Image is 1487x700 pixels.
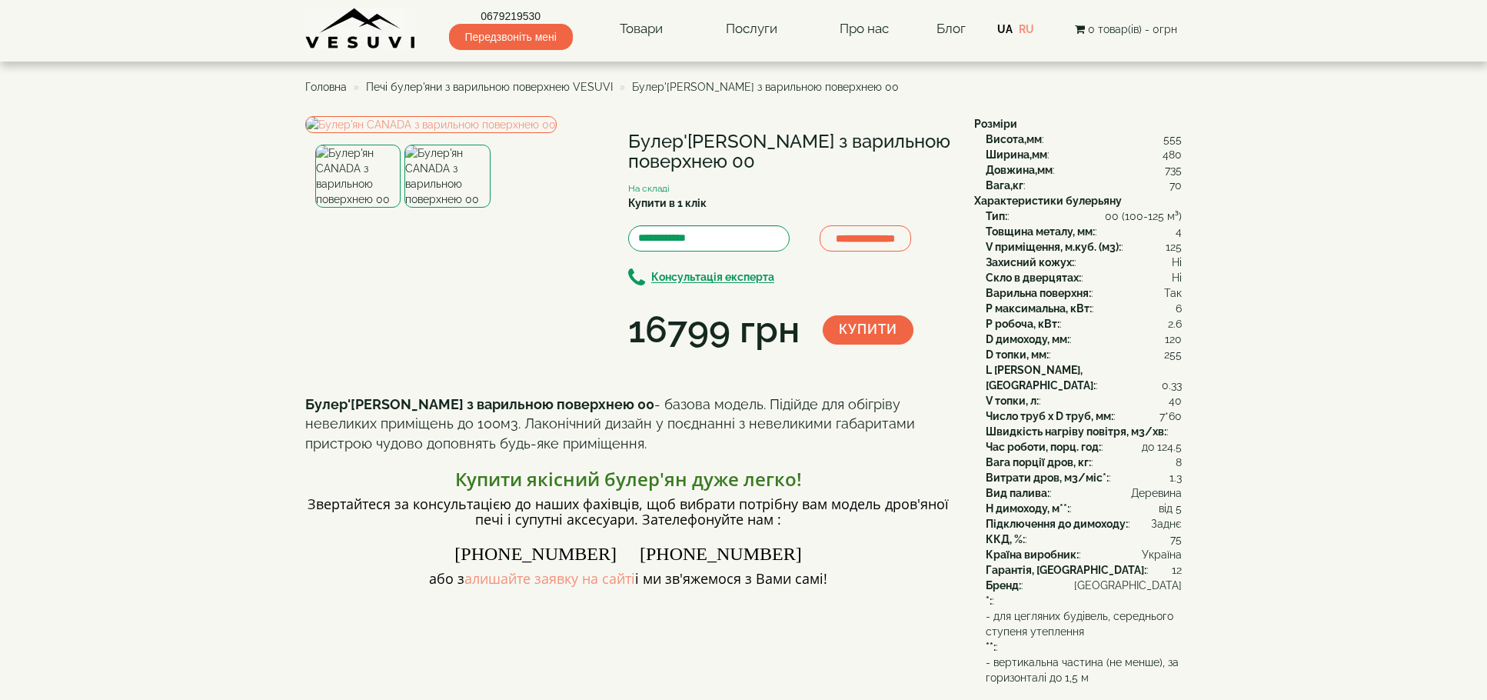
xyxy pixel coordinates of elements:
[986,410,1113,422] b: Число труб x D труб, мм:
[986,255,1182,270] div: :
[305,395,951,454] p: - базова модель. Підійде для обігріву невеликих приміщень до 100м3. Лаконічний дизайн у поєднанні...
[986,164,1053,176] b: Довжина,мм
[986,147,1182,162] div: :
[1172,255,1182,270] span: Ні
[315,145,401,208] img: Булер'ян CANADA з варильною поверхнею 00
[628,195,707,211] label: Купити в 1 клік
[1163,132,1182,147] span: 555
[1142,439,1167,455] span: до 12
[1070,21,1182,38] button: 0 товар(ів) - 0грн
[1172,270,1182,285] span: Ні
[305,8,417,50] img: content
[305,396,654,412] b: Булер'[PERSON_NAME] з варильною поверхнею 00
[986,518,1128,530] b: Підключення до димоходу:
[305,497,951,528] h4: Звертайтеся за консультацією до наших фахівців, щоб вибрати потрібну вам модель дров'яної печі і ...
[986,133,1042,145] b: Висота,мм
[1163,147,1182,162] span: 480
[986,516,1182,532] div: :
[628,132,951,172] h1: Булер'[PERSON_NAME] з варильною поверхнею 00
[1164,347,1182,362] span: 255
[986,272,1081,284] b: Скло в дверцятах:
[449,8,573,24] a: 0679219530
[986,470,1182,485] div: :
[824,12,904,47] a: Про нас
[651,272,774,284] b: Консультація експерта
[986,179,1023,192] b: Вага,кг
[454,544,801,564] font: [PHONE_NUMBER] [PHONE_NUMBER]
[1074,578,1182,593] span: [GEOGRAPHIC_DATA]
[986,208,1182,224] div: :
[986,485,1182,501] div: :
[366,81,613,93] a: Печі булер'яни з варильною поверхнею VESUVI
[305,81,347,93] a: Головна
[628,304,800,356] div: 16799 грн
[986,132,1182,147] div: :
[986,472,1109,484] b: Витрати дров, м3/міс*:
[632,81,899,93] span: Булер'[PERSON_NAME] з варильною поверхнею 00
[628,183,670,194] small: На складі
[1088,23,1177,35] span: 0 товар(ів) - 0грн
[986,441,1101,453] b: Час роботи, порц. год:
[986,162,1182,178] div: :
[986,439,1182,455] div: :
[986,316,1182,332] div: :
[986,578,1182,593] div: :
[986,347,1182,362] div: :
[986,333,1070,345] b: D димоходу, мм:
[1159,501,1182,516] span: від 5
[986,655,1182,685] span: - вертикальна частина (не менше), за горизонталі до 1,5 м
[986,393,1182,408] div: :
[464,569,635,588] a: алишайте заявку на сайті
[986,501,1182,516] div: :
[986,502,1070,515] b: H димоходу, м**:
[1168,316,1182,332] span: 2.6
[986,287,1091,299] b: Варильна поверхня:
[1151,516,1182,532] span: Заднє
[986,348,1049,361] b: D топки, мм:
[986,532,1182,547] div: :
[986,332,1182,347] div: :
[986,395,1039,407] b: V топки, л:
[404,145,490,208] img: Булер'ян CANADA з варильною поверхнею 00
[986,210,1007,222] b: Тип:
[455,466,802,492] font: Купити якісний булер'ян дуже легко!
[986,362,1182,393] div: :
[1165,332,1182,347] span: 120
[986,224,1182,239] div: :
[986,593,1182,608] div: :
[936,21,966,36] a: Блог
[986,424,1182,439] div: :
[986,270,1182,285] div: :
[305,572,951,587] h4: або з і ми зв'яжемося з Вами самі!
[1169,470,1182,485] span: 1.3
[449,24,573,50] span: Передзвоніть мені
[986,301,1182,316] div: :
[1176,455,1182,470] span: 8
[1165,162,1182,178] span: 735
[986,579,1021,592] b: Бренд:
[986,178,1182,193] div: :
[986,562,1182,578] div: :
[604,12,678,47] a: Товари
[1172,562,1182,578] span: 12
[986,425,1166,438] b: Швидкість нагріву повітря, м3/хв:
[1131,485,1182,501] span: Деревина
[986,241,1121,253] b: V приміщення, м.куб. (м3):
[986,302,1092,315] b: P максимальна, кВт:
[1169,393,1182,408] span: 40
[974,195,1122,207] b: Характеристики булерьяну
[986,564,1146,576] b: Гарантія, [GEOGRAPHIC_DATA]:
[986,547,1182,562] div: :
[986,239,1182,255] div: :
[1142,547,1182,562] span: Україна
[986,256,1074,268] b: Захисний кожух:
[823,315,913,345] button: Купити
[986,608,1182,655] div: :
[986,456,1091,468] b: Вага порції дров, кг:
[305,116,557,133] img: Булер'ян CANADA з варильною поверхнею 00
[997,23,1013,35] a: UA
[986,608,1182,639] span: - для цегляних будівель, середнього ступеня утеплення
[986,225,1095,238] b: Товщина металу, мм:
